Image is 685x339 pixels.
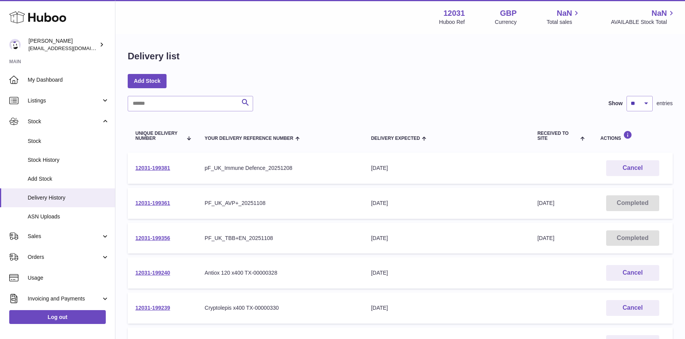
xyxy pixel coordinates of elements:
span: Your Delivery Reference Number [205,136,293,141]
button: Cancel [606,300,659,316]
div: Huboo Ref [439,18,465,26]
span: Received to Site [537,131,578,141]
span: [EMAIL_ADDRESS][DOMAIN_NAME] [28,45,113,51]
div: [DATE] [371,304,522,312]
span: Orders [28,253,101,261]
a: 12031-199381 [135,165,170,171]
div: Antiox 120 x400 TX-00000328 [205,269,356,277]
div: Currency [495,18,517,26]
span: My Dashboard [28,76,109,84]
a: NaN AVAILABLE Stock Total [611,8,676,26]
span: Delivery Expected [371,136,420,141]
span: Stock [28,118,101,125]
a: Log out [9,310,106,324]
img: admin@makewellforyou.com [9,39,21,50]
strong: GBP [500,8,517,18]
span: Invoicing and Payments [28,295,101,302]
span: NaN [652,8,667,18]
span: Usage [28,274,109,282]
span: Unique Delivery Number [135,131,183,141]
label: Show [608,100,623,107]
strong: 12031 [443,8,465,18]
a: 12031-199361 [135,200,170,206]
div: PF_UK_AVP+_20251108 [205,200,356,207]
a: Add Stock [128,74,167,88]
span: Stock [28,138,109,145]
h1: Delivery list [128,50,180,62]
button: Cancel [606,160,659,176]
button: Cancel [606,265,659,281]
div: [DATE] [371,200,522,207]
span: Total sales [547,18,581,26]
span: NaN [557,8,572,18]
span: [DATE] [537,200,554,206]
span: AVAILABLE Stock Total [611,18,676,26]
div: PF_UK_TBB+EN_20251108 [205,235,356,242]
div: pF_UK_Immune Defence_20251208 [205,164,356,172]
span: ASN Uploads [28,213,109,220]
a: 12031-199356 [135,235,170,241]
span: Delivery History [28,194,109,201]
div: Actions [600,131,665,141]
span: Stock History [28,156,109,164]
span: Add Stock [28,175,109,183]
div: [DATE] [371,269,522,277]
a: 12031-199239 [135,305,170,311]
div: [DATE] [371,235,522,242]
span: Sales [28,233,101,240]
a: NaN Total sales [547,8,581,26]
div: [DATE] [371,164,522,172]
div: Cryptolepis x400 TX-00000330 [205,304,356,312]
span: entries [657,100,673,107]
div: [PERSON_NAME] [28,37,98,52]
a: 12031-199240 [135,270,170,276]
span: Listings [28,97,101,104]
span: [DATE] [537,235,554,241]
